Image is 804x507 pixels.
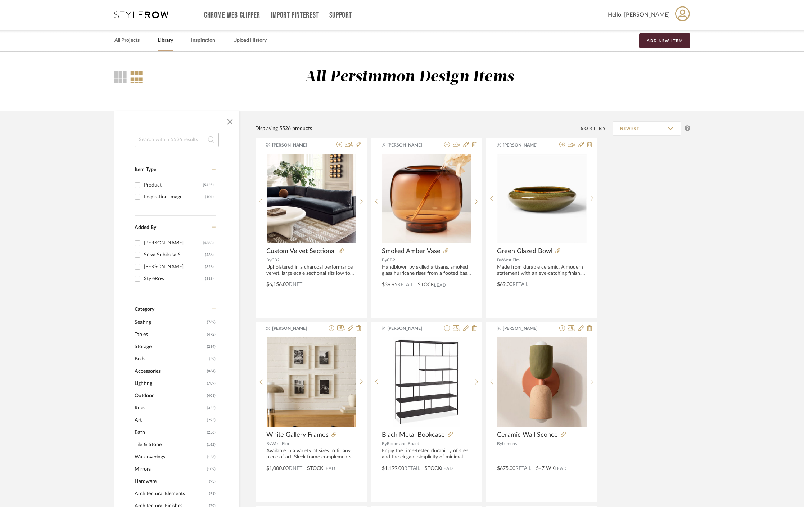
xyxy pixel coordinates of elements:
[271,441,289,446] span: West Elm
[207,427,216,438] span: (256)
[266,282,289,287] span: $6,156.00
[114,36,140,45] a: All Projects
[144,249,205,261] div: Selva Subikksa S
[497,466,515,471] span: $675.00
[135,463,205,475] span: Mirrors
[515,466,531,471] span: Retail
[267,153,356,243] div: 0
[404,466,420,471] span: Retail
[207,402,216,414] span: (322)
[266,441,271,446] span: By
[135,167,156,172] span: Item Type
[135,451,205,463] span: Wallcoverings
[271,258,280,262] span: CB2
[397,282,413,287] span: Retail
[497,441,502,446] span: By
[503,325,548,332] span: [PERSON_NAME]
[272,142,317,148] span: [PERSON_NAME]
[205,273,214,284] div: (319)
[387,441,419,446] span: Room and Board
[135,402,205,414] span: Rugs
[382,258,387,262] span: By
[209,476,216,487] span: (93)
[207,329,216,340] span: (472)
[255,125,312,133] div: Displaying 5526 products
[497,337,587,427] img: Ceramic Wall Sconce
[207,439,216,450] span: (162)
[289,466,302,471] span: DNET
[207,463,216,475] span: (109)
[205,191,214,203] div: (101)
[135,377,205,390] span: Lighting
[497,282,512,287] span: $69.00
[207,317,216,328] span: (769)
[203,237,214,249] div: (4383)
[289,282,302,287] span: DNET
[503,142,548,148] span: [PERSON_NAME]
[271,12,319,18] a: Import Pinterest
[205,261,214,273] div: (358)
[207,414,216,426] span: (293)
[639,33,690,48] button: Add New Item
[135,414,205,426] span: Art
[207,341,216,353] span: (234)
[135,353,207,365] span: Beds
[382,153,471,243] div: 0
[266,264,356,277] div: Upholstered in a charcoal performance velvet, large-scale sectional sits low to the ground for mo...
[135,328,205,341] span: Tables
[608,10,670,19] span: Hello, [PERSON_NAME]
[267,154,356,243] img: Custom Velvet Sectional
[323,466,335,471] span: Lead
[382,264,471,277] div: Handblown by skilled artisans, smoked glass hurricane rises from a footed base to present pillar ...
[144,179,203,191] div: Product
[209,353,216,365] span: (29)
[382,154,471,243] img: Smoked Amber Vase
[266,448,356,460] div: Available in a variety of sizes to fit any piece of art. Sleek frame complements nearly any home ...
[393,337,460,427] img: Black Metal Bookcase
[158,36,173,45] a: Library
[266,431,329,439] span: White Gallery Frames
[382,466,404,471] span: $1,199.00
[382,431,445,439] span: Black Metal Bookcase
[512,282,528,287] span: Retail
[305,68,514,86] div: All Persimmon Design Items
[382,247,441,255] span: Smoked Amber Vase
[536,465,555,472] span: 5–7 WK
[135,365,205,377] span: Accessories
[223,115,237,129] button: Close
[144,261,205,273] div: [PERSON_NAME]
[502,258,520,262] span: West Elm
[497,264,587,277] div: Made from durable ceramic. A modern statement with an eye-catching finish. Offered in a range of ...
[209,488,216,499] span: (91)
[441,466,453,471] span: Lead
[425,465,441,472] span: STOCK
[207,451,216,463] span: (126)
[207,390,216,401] span: (401)
[135,426,205,439] span: Bath
[329,12,352,18] a: Support
[387,142,433,148] span: [PERSON_NAME]
[135,133,219,147] input: Search within 5526 results
[207,378,216,389] span: (789)
[382,282,397,287] span: $39.95
[191,36,215,45] a: Inspiration
[307,465,323,472] span: STOCK
[272,325,317,332] span: [PERSON_NAME]
[581,125,613,132] div: Sort By
[434,283,446,288] span: Lead
[135,316,205,328] span: Seating
[135,341,205,353] span: Storage
[555,466,567,471] span: Lead
[135,488,207,500] span: Architectural Elements
[497,154,587,243] img: Green Glazed Bowl
[204,12,260,18] a: Chrome Web Clipper
[266,258,271,262] span: By
[203,179,214,191] div: (5425)
[144,191,205,203] div: Inspiration Image
[207,365,216,377] span: (864)
[205,249,214,261] div: (466)
[135,390,205,402] span: Outdoor
[497,431,558,439] span: Ceramic Wall Sconce
[266,466,289,471] span: $1,000.00
[502,441,517,446] span: Lumens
